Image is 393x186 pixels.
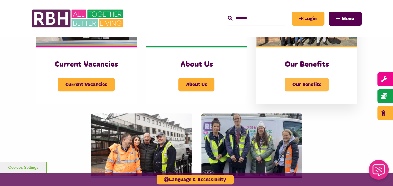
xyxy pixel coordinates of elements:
[48,60,124,70] h3: Current Vacancies
[329,12,362,26] button: Navigation
[58,78,115,91] span: Current Vacancies
[285,78,329,91] span: Our Benefits
[342,16,354,21] span: Menu
[178,78,214,91] span: About Us
[228,12,285,25] input: Search
[269,60,345,70] h3: Our Benefits
[159,60,234,70] h3: About Us
[201,113,302,176] img: 391760240 1590016381793435 2179504426197536539 N
[91,113,192,176] img: SAZMEDIA RBH 21FEB24 46
[365,158,393,186] iframe: Netcall Web Assistant for live chat
[31,6,125,31] img: RBH
[157,175,234,184] button: Language & Accessibility
[292,12,324,26] a: MyRBH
